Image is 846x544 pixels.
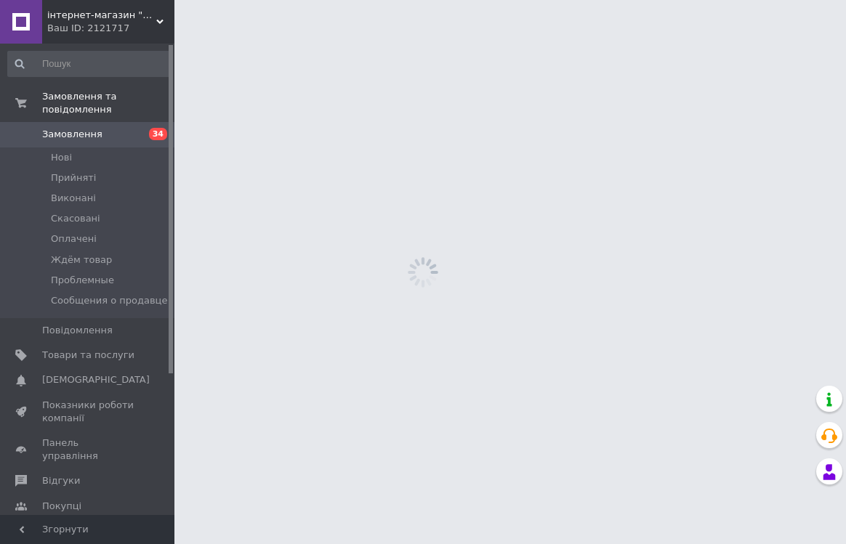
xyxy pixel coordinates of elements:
span: 34 [149,128,167,140]
span: [DEMOGRAPHIC_DATA] [42,373,150,386]
span: Показники роботи компанії [42,399,134,425]
span: Товари та послуги [42,349,134,362]
span: Замовлення та повідомлення [42,90,174,116]
span: Скасовані [51,212,100,225]
span: Повідомлення [42,324,113,337]
div: Ваш ID: 2121717 [47,22,174,35]
span: Замовлення [42,128,102,141]
span: Ждём товар [51,253,112,267]
span: Виконані [51,192,96,205]
span: інтернет-магазин "Сержант" [47,9,156,22]
span: Проблемные [51,274,114,287]
span: Сообщения о продавце [51,294,167,307]
span: Панель управління [42,437,134,463]
input: Пошук [7,51,171,77]
span: Нові [51,151,72,164]
span: Відгуки [42,474,80,487]
span: Прийняті [51,171,96,184]
span: Покупці [42,500,81,513]
span: Оплачені [51,232,97,245]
